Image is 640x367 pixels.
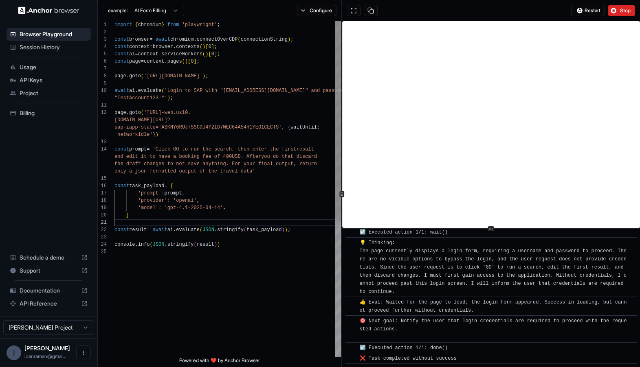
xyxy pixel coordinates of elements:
[170,183,173,189] span: {
[24,345,70,352] span: Idan Raman
[211,44,214,50] span: ]
[108,7,128,14] span: example:
[197,37,238,42] span: connectOverCDP
[129,59,141,64] span: page
[138,51,158,57] span: context
[20,30,88,38] span: Browser Playground
[141,110,144,116] span: (
[114,161,261,167] span: the draft changes to not save anything. For your f
[261,125,282,130] span: 1CECTS'
[114,44,129,50] span: const
[161,22,164,28] span: }
[364,5,378,16] button: Copy session ID
[182,59,185,64] span: (
[98,146,107,153] div: 14
[197,59,200,64] span: ;
[98,28,107,36] div: 2
[161,88,164,94] span: (
[114,88,129,94] span: await
[167,227,173,233] span: ai
[138,190,162,196] span: 'prompt'
[156,37,170,42] span: await
[158,205,161,211] span: :
[135,88,138,94] span: .
[98,50,107,58] div: 5
[114,117,170,123] span: [DOMAIN_NAME][URL]?
[7,297,91,310] div: API Reference
[98,138,107,146] div: 13
[585,7,600,14] span: Restart
[197,198,200,203] span: ,
[223,205,226,211] span: ,
[114,242,135,247] span: console
[98,241,107,248] div: 24
[7,264,91,277] div: Support
[347,5,361,16] button: Open in full screen
[150,44,152,50] span: =
[150,37,152,42] span: =
[208,51,211,57] span: [
[359,318,627,340] span: 🎯 Next goal: Notify the user that login credentials are required to proceed with the requested ac...
[359,299,627,313] span: 👍 Eval: Waited for the page to load; the login form appeared. Success in loading, but cannot proc...
[7,251,91,264] div: Schedule a demo
[144,73,202,79] span: '[URL][DOMAIN_NAME]'
[20,63,88,71] span: Usage
[217,227,244,233] span: stringify
[288,227,290,233] span: ;
[135,22,138,28] span: {
[164,183,167,189] span: =
[194,37,196,42] span: .
[98,219,107,226] div: 21
[202,73,205,79] span: )
[7,61,91,74] div: Usage
[138,242,150,247] span: info
[164,190,182,196] span: prompt
[114,37,129,42] span: const
[167,59,182,64] span: pages
[170,37,194,42] span: chromium
[98,43,107,50] div: 4
[164,242,167,247] span: .
[288,125,290,130] span: {
[202,227,214,233] span: JSON
[179,357,260,367] span: Powered with ❤️ by Anchor Browser
[288,37,290,42] span: )
[20,109,88,117] span: Billing
[176,227,200,233] span: evaluate
[114,168,255,174] span: only a json formatted output of the travel data'
[98,102,107,109] div: 11
[114,146,129,152] span: const
[144,59,164,64] span: context
[98,248,107,256] div: 25
[164,59,167,64] span: .
[571,5,605,16] button: Restart
[20,76,88,84] span: API Keys
[156,132,158,138] span: )
[350,298,354,306] span: ​
[214,51,217,57] span: ]
[114,132,153,138] span: 'networkidle'
[164,205,223,211] span: 'gpt-4.1-2025-04-14'
[350,317,354,325] span: ​
[182,22,217,28] span: 'playwright'
[144,110,161,116] span: '[URL]
[161,51,202,57] span: serviceWorkers
[350,344,354,352] span: ​
[147,146,150,152] span: =
[20,89,88,97] span: Project
[129,73,141,79] span: goto
[138,88,162,94] span: evaluate
[98,58,107,65] div: 6
[114,110,126,116] span: page
[98,226,107,234] div: 22
[129,183,164,189] span: task_payload
[208,44,211,50] span: 0
[261,154,317,159] span: you do that discard
[297,146,314,152] span: result
[214,44,217,50] span: ;
[214,242,217,247] span: )
[217,51,220,57] span: ;
[114,125,261,130] span: sap-iapp-state=TASKNY6RUJ7SSC0U4Y2ID7WEC64A54H1YEO
[205,51,208,57] span: )
[114,73,126,79] span: page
